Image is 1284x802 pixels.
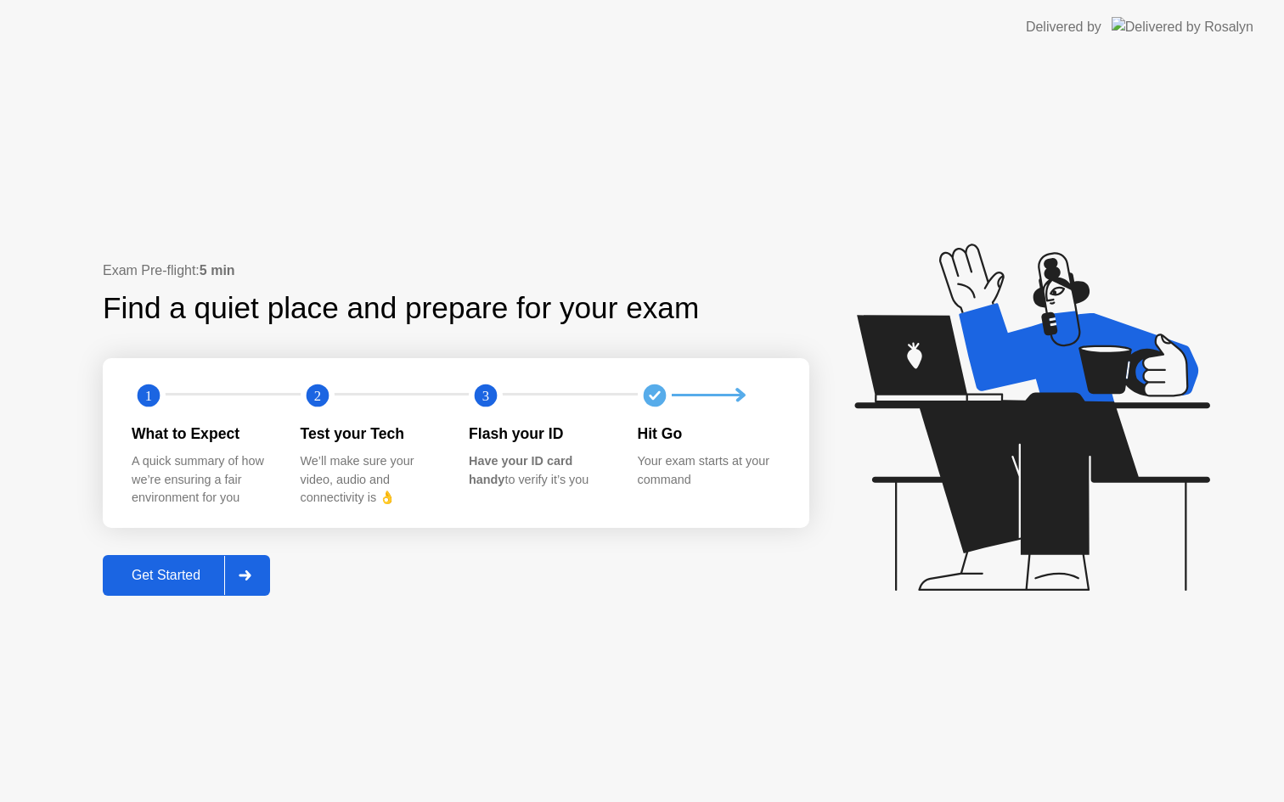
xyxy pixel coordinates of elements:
div: Test your Tech [301,423,442,445]
div: Hit Go [638,423,780,445]
div: What to Expect [132,423,273,445]
div: to verify it’s you [469,452,611,489]
img: Delivered by Rosalyn [1112,17,1253,36]
div: Your exam starts at your command [638,452,780,489]
div: Get Started [108,568,224,583]
div: We’ll make sure your video, audio and connectivity is 👌 [301,452,442,508]
text: 3 [482,387,489,403]
text: 1 [145,387,152,403]
div: Exam Pre-flight: [103,261,809,281]
text: 2 [313,387,320,403]
div: Find a quiet place and prepare for your exam [103,286,701,331]
b: Have your ID card handy [469,454,572,486]
button: Get Started [103,555,270,596]
div: A quick summary of how we’re ensuring a fair environment for you [132,452,273,508]
div: Flash your ID [469,423,611,445]
b: 5 min [200,263,235,278]
div: Delivered by [1026,17,1101,37]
